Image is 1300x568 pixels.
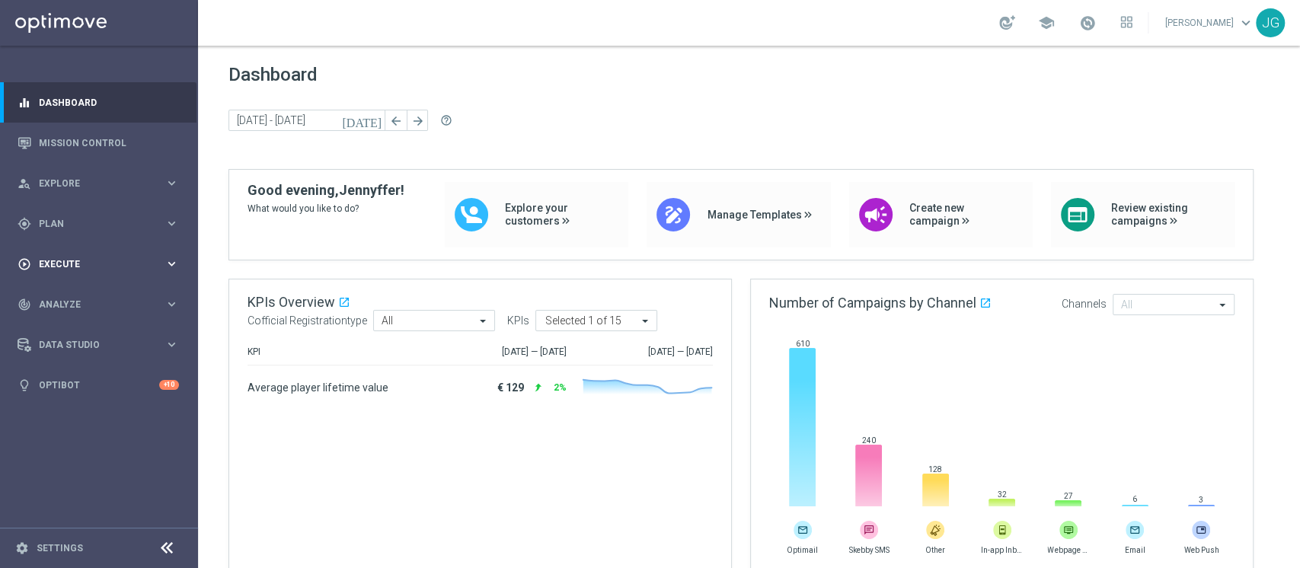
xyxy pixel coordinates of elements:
div: JG [1256,8,1285,37]
button: track_changes Analyze keyboard_arrow_right [17,298,180,311]
div: Data Studio [18,338,164,352]
i: keyboard_arrow_right [164,297,179,311]
i: lightbulb [18,378,31,392]
a: Settings [37,544,83,553]
i: settings [15,541,29,555]
i: track_changes [18,298,31,311]
i: play_circle_outline [18,257,31,271]
i: person_search [18,177,31,190]
i: keyboard_arrow_right [164,176,179,190]
div: Execute [18,257,164,271]
span: school [1038,14,1055,31]
a: Mission Control [39,123,179,163]
span: Explore [39,179,164,188]
i: keyboard_arrow_right [164,216,179,231]
div: +10 [159,380,179,390]
i: gps_fixed [18,217,31,231]
div: Explore [18,177,164,190]
button: Data Studio keyboard_arrow_right [17,339,180,351]
span: Execute [39,260,164,269]
span: Analyze [39,300,164,309]
a: [PERSON_NAME]keyboard_arrow_down [1164,11,1256,34]
span: Plan [39,219,164,228]
button: Mission Control [17,137,180,149]
div: Analyze [18,298,164,311]
div: Dashboard [18,82,179,123]
a: Dashboard [39,82,179,123]
div: Plan [18,217,164,231]
div: Mission Control [18,123,179,163]
button: play_circle_outline Execute keyboard_arrow_right [17,258,180,270]
div: Optibot [18,365,179,405]
i: keyboard_arrow_right [164,257,179,271]
button: person_search Explore keyboard_arrow_right [17,177,180,190]
button: equalizer Dashboard [17,97,180,109]
i: keyboard_arrow_right [164,337,179,352]
span: keyboard_arrow_down [1238,14,1254,31]
button: lightbulb Optibot +10 [17,379,180,391]
button: gps_fixed Plan keyboard_arrow_right [17,218,180,230]
span: Data Studio [39,340,164,349]
a: Optibot [39,365,159,405]
i: equalizer [18,96,31,110]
